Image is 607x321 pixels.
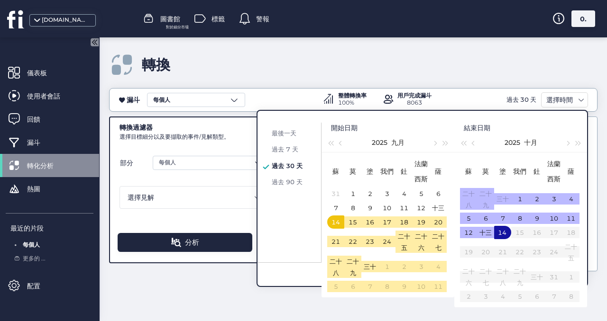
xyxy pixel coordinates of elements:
[344,215,361,229] td: 2025年9月15日
[430,229,447,254] td: 2025年9月27日
[344,156,361,187] th: 星期一
[482,168,489,176] font: 莫
[368,190,372,197] font: 2
[272,129,296,137] font: 最後一天
[417,204,425,212] font: 12
[545,187,562,211] td: 2025年10月3日
[349,218,357,226] font: 15
[460,156,477,187] th: 太陽
[378,215,395,229] td: 2025年9月17日
[436,190,441,197] font: 6
[415,232,427,251] font: 二十六
[569,195,573,203] font: 4
[372,138,387,147] font: 2025
[513,168,526,176] font: 我們
[546,96,573,104] font: 選擇時間
[338,99,354,106] font: 100%
[568,168,574,176] font: 薩
[395,229,413,254] td: 2025年9月25日
[327,229,344,254] td: 2025年9月21日
[398,232,410,251] font: 二十五
[385,283,389,290] font: 8
[361,229,378,254] td: 2025年9月23日
[395,254,413,279] td: 2025年10月2日
[142,56,170,73] font: 轉換
[430,187,447,201] td: 2025年9月6日
[395,187,413,201] td: 2025年9月4日
[419,190,423,197] font: 5
[477,225,494,240] td: 2025年10月13日
[368,283,372,290] font: 7
[552,195,556,203] font: 3
[494,211,511,225] td: 2025年10月7日
[430,201,447,215] td: 2025年9月13日
[361,187,378,201] td: 2025年9月2日
[334,204,338,212] font: 7
[272,162,303,169] font: 過去 30 天
[331,190,340,197] font: 31
[528,211,545,225] td: 2025年10月9日
[580,15,587,23] font: 0.
[331,238,340,245] font: 21
[413,215,430,229] td: 2025年9月19日
[120,133,230,140] font: 選擇目標細分以及要擷取的事件/見解類型。
[361,254,378,279] td: 2025年9月30日
[385,263,389,270] font: 1
[331,124,358,132] font: 開始日期
[402,263,406,270] font: 2
[378,279,395,294] td: 2025年10月8日
[327,215,344,229] td: 2025年9月14日
[518,195,522,203] font: 1
[395,279,413,294] td: 2025年10月9日
[524,138,537,147] font: 十月
[567,214,575,222] font: 11
[413,187,430,201] td: 2025年9月5日
[385,190,389,197] font: 3
[120,157,146,169] button: 部分
[533,168,540,176] font: 釷
[336,133,347,152] button: 上個月（上一頁）
[361,156,378,187] th: 星期二
[477,187,494,211] td: 2025年9月29日
[550,214,558,222] font: 10
[400,204,408,212] font: 11
[27,92,60,100] font: 使用者會話
[518,214,522,222] font: 8
[505,133,520,152] button: 2025
[562,133,573,152] button: 下個月（下一頁）
[349,238,357,245] font: 22
[511,187,528,211] td: 2025年10月1日
[505,138,520,147] font: 2025
[361,201,378,215] td: 2025年9月9日
[344,201,361,215] td: 2025年9月8日
[460,225,477,240] td: 2025年10月12日
[528,156,545,187] th: 星期四
[366,238,374,245] font: 23
[535,214,539,222] font: 9
[378,187,395,201] td: 2025年9月3日
[477,156,494,187] th: 星期一
[361,279,378,294] td: 2025年10月7日
[330,258,342,276] font: 二十八
[460,211,477,225] td: 2025年10月5日
[349,168,356,176] font: 莫
[391,133,405,152] button: 九月
[484,214,488,222] font: 6
[501,214,505,222] font: 7
[417,218,425,226] font: 19
[14,240,20,247] font: 。
[407,99,422,106] font: 8063
[351,204,355,212] font: 8
[397,92,432,99] font: 用戶完成漏斗
[432,232,444,251] font: 二十七
[383,238,391,245] font: 24
[327,254,344,279] td: 2025年9月28日
[402,190,406,197] font: 4
[464,124,490,132] font: 結束日期
[547,160,561,184] font: 法蘭西斯
[372,133,387,152] button: 2025
[430,133,440,152] button: 下個月（下一頁）
[327,156,344,187] th: 太陽
[347,258,359,276] font: 二十九
[23,255,46,262] font: 更多的 ...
